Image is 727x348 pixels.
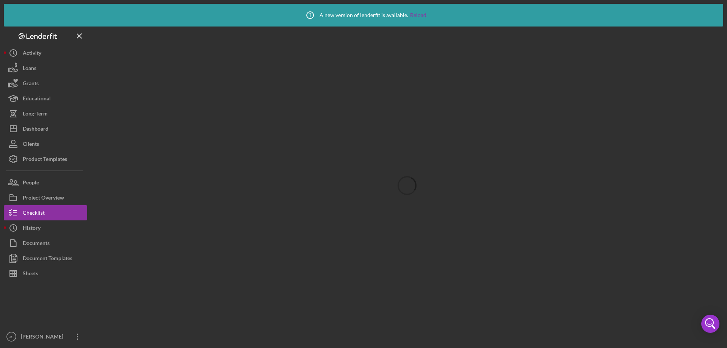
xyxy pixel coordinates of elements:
div: Open Intercom Messenger [701,315,719,333]
button: Grants [4,76,87,91]
div: Document Templates [23,251,72,268]
button: Loans [4,61,87,76]
text: JS [9,335,13,339]
div: Clients [23,136,39,153]
div: Project Overview [23,190,64,207]
div: [PERSON_NAME] [19,329,68,346]
button: Long-Term [4,106,87,121]
button: Checklist [4,205,87,220]
div: Educational [23,91,51,108]
div: Documents [23,236,50,253]
div: A new version of lenderfit is available. [301,6,426,25]
button: Product Templates [4,151,87,167]
button: Project Overview [4,190,87,205]
button: Documents [4,236,87,251]
a: Reload [410,12,426,18]
button: People [4,175,87,190]
div: History [23,220,41,237]
div: Grants [23,76,39,93]
div: Activity [23,45,41,62]
div: Sheets [23,266,38,283]
div: Checklist [23,205,45,222]
div: Product Templates [23,151,67,169]
button: Activity [4,45,87,61]
button: Document Templates [4,251,87,266]
button: JS[PERSON_NAME] [4,329,87,344]
button: Dashboard [4,121,87,136]
div: Long-Term [23,106,48,123]
button: Clients [4,136,87,151]
button: Sheets [4,266,87,281]
div: Dashboard [23,121,48,138]
button: History [4,220,87,236]
div: People [23,175,39,192]
div: Loans [23,61,36,78]
button: Educational [4,91,87,106]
